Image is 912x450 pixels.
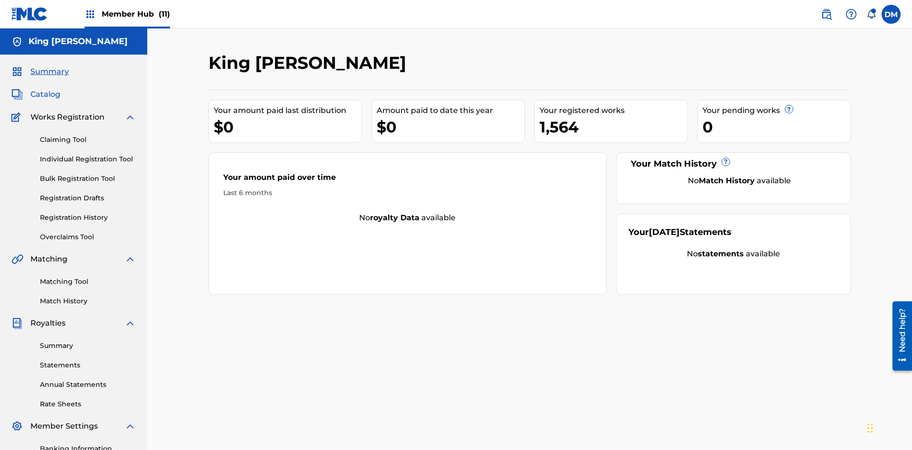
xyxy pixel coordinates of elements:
[40,380,136,390] a: Annual Statements
[40,193,136,203] a: Registration Drafts
[370,213,419,222] strong: royalty data
[214,105,361,116] div: Your amount paid last distribution
[698,249,744,258] strong: statements
[377,105,524,116] div: Amount paid to date this year
[40,174,136,184] a: Bulk Registration Tool
[223,172,592,188] div: Your amount paid over time
[540,105,687,116] div: Your registered works
[628,248,839,260] div: No available
[821,9,832,20] img: search
[85,9,96,20] img: Top Rightsholders
[703,116,850,138] div: 0
[11,89,23,100] img: Catalog
[124,253,136,265] img: expand
[30,421,98,432] span: Member Settings
[40,341,136,351] a: Summary
[102,9,170,19] span: Member Hub
[40,213,136,223] a: Registration History
[842,5,861,24] div: Help
[640,175,839,187] div: No available
[40,154,136,164] a: Individual Registration Tool
[785,105,793,113] span: ?
[864,404,912,450] iframe: Chat Widget
[540,116,687,138] div: 1,564
[30,66,69,77] span: Summary
[11,112,24,123] img: Works Registration
[722,158,730,166] span: ?
[40,135,136,145] a: Claiming Tool
[209,212,606,224] div: No available
[223,188,592,198] div: Last 6 months
[845,9,857,20] img: help
[40,232,136,242] a: Overclaims Tool
[703,105,850,116] div: Your pending works
[11,66,23,77] img: Summary
[40,277,136,287] a: Matching Tool
[817,5,836,24] a: Public Search
[885,298,912,375] iframe: Resource Center
[628,158,839,170] div: Your Match History
[11,66,69,77] a: SummarySummary
[30,318,66,329] span: Royalties
[699,176,755,185] strong: Match History
[124,421,136,432] img: expand
[11,36,23,47] img: Accounts
[11,89,60,100] a: CatalogCatalog
[40,360,136,370] a: Statements
[40,296,136,306] a: Match History
[28,36,128,47] h5: King McTesterson
[11,7,48,21] img: MLC Logo
[11,318,23,329] img: Royalties
[866,9,876,19] div: Notifications
[882,5,901,24] div: User Menu
[214,116,361,138] div: $0
[628,226,731,239] div: Your Statements
[30,112,104,123] span: Works Registration
[124,112,136,123] img: expand
[11,421,23,432] img: Member Settings
[124,318,136,329] img: expand
[209,52,411,74] h2: King [PERSON_NAME]
[649,227,680,237] span: [DATE]
[867,414,873,442] div: Drag
[30,89,60,100] span: Catalog
[11,253,23,265] img: Matching
[30,253,67,265] span: Matching
[377,116,524,138] div: $0
[159,9,170,19] span: (11)
[40,399,136,409] a: Rate Sheets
